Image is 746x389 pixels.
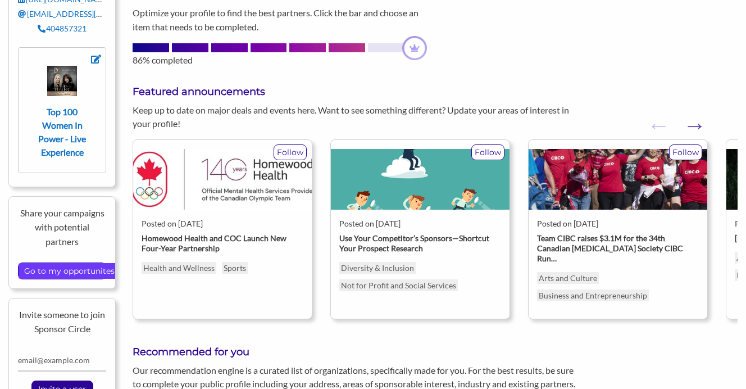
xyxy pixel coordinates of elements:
[529,149,707,210] img: CIBC_Team_CIBC_raises__3_1M_for_the_34th_Canadian_Cancer_Society.jpg
[38,106,86,157] strong: Top 100 Women In Power - Live Experience
[274,145,306,160] p: Follow
[124,103,590,130] div: Keep up to date on major deals and events here. Want to see something different? Update your area...
[18,9,159,19] a: [EMAIL_ADDRESS][DOMAIN_NAME]
[142,262,216,274] a: Health and Wellness
[133,53,426,67] div: 86% completed
[339,279,458,291] p: Not for Profit and Social Services
[537,219,699,229] div: Posted on [DATE]
[339,233,489,253] strong: Use Your Competitor’s Sponsors—Shortcut Your Prospect Research
[133,85,738,99] h3: Featured announcements
[133,149,312,210] img: kadevwfwxj6sfudxowdc.jpg
[339,219,501,229] div: Posted on [DATE]
[47,66,78,96] img: nhk21lwxfxzzf5jb83lr
[142,233,286,253] strong: Homewood Health and COC Launch New Four-Year Partnership
[537,233,683,263] strong: Team CIBC raises $3.1M for the 34th Canadian [MEDICAL_DATA] Society CIBC Run …
[18,206,106,249] p: Share your campaigns with potential partners
[402,36,426,60] img: dashboard-profile-progress-crown-a4ad1e52.png
[670,145,702,160] p: Follow
[647,114,658,125] button: Previous
[472,145,504,160] p: Follow
[19,263,120,279] input: Go to my opportunites
[18,307,106,336] p: Invite someone to join Sponsor Circle
[537,272,599,284] p: Arts and Culture
[38,24,87,33] a: 404857321
[133,6,426,34] p: Optimize your profile to find the best partners. Click the bar and choose an item that needs to b...
[537,290,649,301] p: Business and Entrepreneurship
[142,219,303,229] div: Posted on [DATE]
[339,262,416,274] p: Diversity & Inclusion
[133,345,738,359] h3: Recommended for you
[683,114,694,125] button: Next
[331,149,510,210] img: knqijy2i29hpacj5jvud.jpg
[18,350,106,372] input: email@example.com
[32,66,92,157] a: Top 100 Women In Power - Live Experience
[222,262,248,274] a: Sports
